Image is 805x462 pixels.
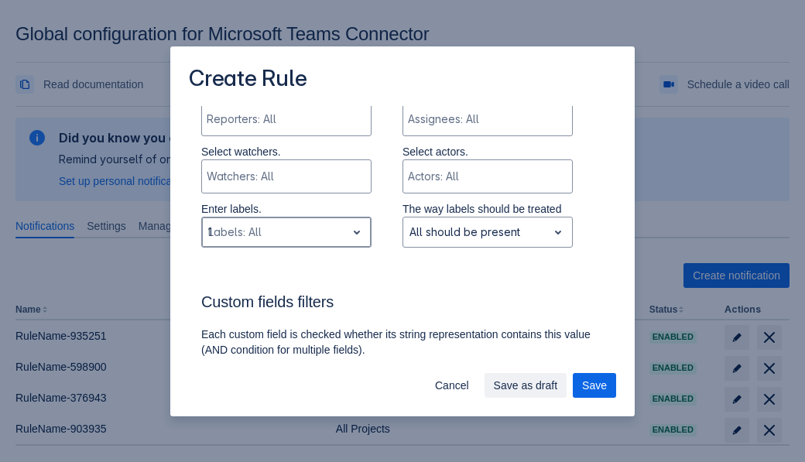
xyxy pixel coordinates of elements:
div: Scrollable content [170,106,635,362]
button: Save [573,373,616,398]
p: Enter labels. [201,201,372,217]
p: Select watchers. [201,144,372,159]
button: Save as draft [485,373,567,398]
span: Save as draft [494,373,558,398]
span: open [549,223,567,241]
h3: Create Rule [189,65,307,95]
span: open [348,223,366,241]
h3: Custom fields filters [201,293,604,317]
button: Cancel [426,373,478,398]
p: Select actors. [402,144,573,159]
span: Cancel [435,373,469,398]
p: Each custom field is checked whether its string representation contains this value (AND condition... [201,327,604,358]
p: The way labels should be treated [402,201,573,217]
span: Save [582,373,607,398]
